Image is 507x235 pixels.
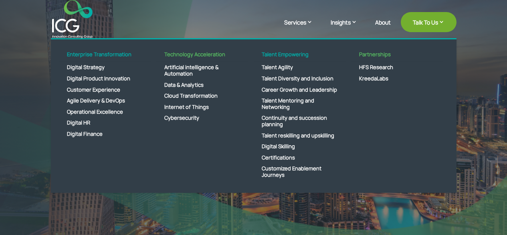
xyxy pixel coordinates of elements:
iframe: Chat Widget [467,196,507,235]
a: Talk To Us [401,12,457,32]
a: Cybersecurity [156,112,248,124]
a: Digital Strategy [59,62,151,73]
a: Digital Finance [59,129,151,140]
a: Talent Mentoring and Networking [254,95,346,112]
a: Talent Empowering [254,51,346,62]
a: Continuity and succession planning [254,112,346,130]
a: Artificial intelligence & Automation [156,62,248,79]
a: Talent reskilling and upskilling [254,130,346,141]
a: Services [284,18,321,38]
a: About [375,19,391,38]
a: Data & Analytics [156,80,248,91]
a: KreedaLabs [351,73,443,84]
a: Internet of Things [156,102,248,113]
a: Customized Enablement Journeys [254,163,346,180]
a: Certifications [254,152,346,163]
a: Digital Skilling [254,141,346,152]
a: Enterprise Transformation [59,51,151,62]
a: Talent Diversity and Inclusion [254,73,346,84]
a: Technology Acceleration [156,51,248,62]
a: Operational Excellence [59,106,151,118]
a: Insights [331,18,365,38]
a: Talent Agility [254,62,346,73]
a: Career Growth and Leadership [254,84,346,96]
a: Cloud Transformation [156,90,248,102]
a: HFS Research [351,62,443,73]
a: Digital Product Innovation [59,73,151,84]
a: Customer Experience [59,84,151,96]
a: Agile Delivery & DevOps [59,95,151,106]
a: Digital HR [59,117,151,129]
a: Partnerships [351,51,443,62]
